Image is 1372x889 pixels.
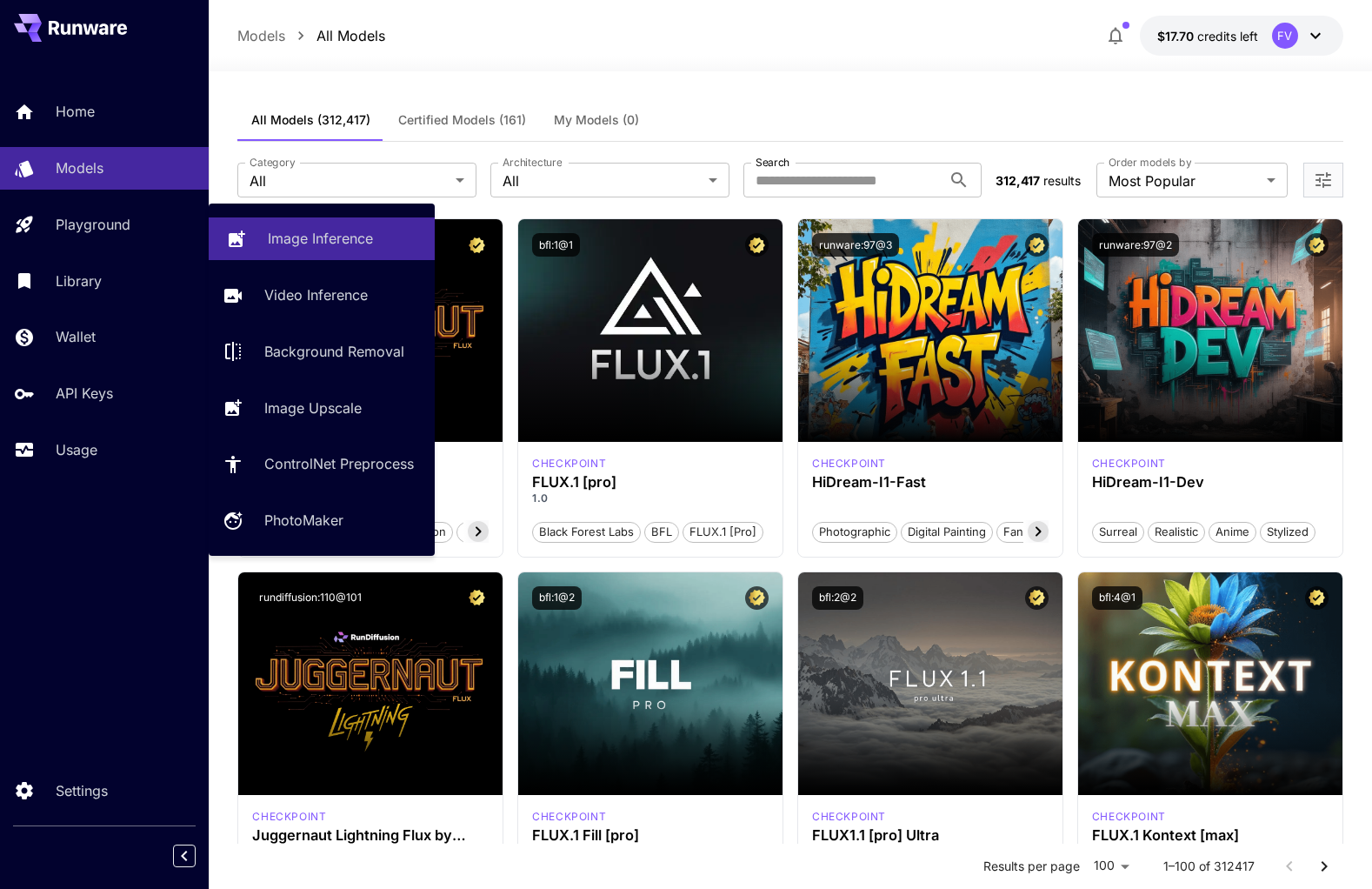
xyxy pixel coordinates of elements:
span: 312,417 [996,173,1040,188]
span: $17.70 [1157,29,1197,43]
button: Open more filters [1313,170,1334,191]
p: 1.0 [532,491,769,506]
button: Certified Model – Vetted for best performance and includes a commercial license. [745,586,769,610]
div: HiDream Fast [812,456,886,471]
button: runware:97@2 [1092,233,1179,257]
h3: Juggernaut Lightning Flux by RunDiffusion [252,827,489,844]
div: fluxpro [532,809,606,825]
div: 100 [1087,853,1136,879]
p: Playground [56,214,130,235]
div: fluxpro [532,456,606,471]
span: Fantasy [997,524,1051,541]
button: bfl:2@2 [812,586,863,610]
span: Certified Models (161) [398,112,526,128]
div: FLUX.1 D [252,809,326,825]
a: Video Inference [209,274,435,317]
p: checkpoint [812,456,886,471]
button: Certified Model – Vetted for best performance and includes a commercial license. [465,586,489,610]
p: Home [56,101,95,122]
p: Usage [56,439,97,460]
span: Digital Painting [902,524,992,541]
h3: FLUX.1 Fill [pro] [532,827,769,844]
button: Go to next page [1307,849,1342,884]
button: Certified Model – Vetted for best performance and includes a commercial license. [1025,233,1049,257]
p: Wallet [56,326,96,347]
div: FV [1272,23,1298,49]
div: fluxultra [812,809,886,825]
div: FLUX.1 Kontext [max] [1092,809,1166,825]
span: FLUX.1 [pro] [683,524,763,541]
p: checkpoint [532,456,606,471]
p: Models [56,157,103,178]
p: checkpoint [532,809,606,825]
span: All [250,170,449,191]
button: Certified Model – Vetted for best performance and includes a commercial license. [745,233,769,257]
span: My Models (0) [554,112,639,128]
span: All [503,170,702,191]
h3: FLUX1.1 [pro] Ultra [812,827,1049,844]
p: checkpoint [1092,809,1166,825]
label: Architecture [503,155,562,170]
span: Most Popular [1109,170,1260,191]
span: All Models (312,417) [251,112,370,128]
p: Results per page [983,858,1080,875]
a: Background Removal [209,331,435,373]
span: Stylized [1261,524,1315,541]
button: Certified Model – Vetted for best performance and includes a commercial license. [1305,586,1329,610]
a: ControlNet Preprocess [209,443,435,485]
p: checkpoint [1092,456,1166,471]
p: Library [56,271,102,291]
p: ControlNet Preprocess [264,453,414,474]
p: Image Upscale [264,398,362,418]
button: runware:97@3 [812,233,899,257]
button: Collapse sidebar [173,845,196,867]
button: Certified Model – Vetted for best performance and includes a commercial license. [1025,586,1049,610]
label: Order models by [1109,155,1191,170]
button: Certified Model – Vetted for best performance and includes a commercial license. [1305,233,1329,257]
span: Anime [1209,524,1255,541]
p: Models [237,25,285,46]
span: Black Forest Labs [533,524,640,541]
label: Category [250,155,296,170]
p: Video Inference [264,284,368,305]
button: $17.69598 [1140,16,1343,56]
p: checkpoint [252,809,326,825]
a: PhotoMaker [209,499,435,542]
div: HiDream Dev [1092,456,1166,471]
p: Background Removal [264,341,404,362]
button: bfl:1@1 [532,233,580,257]
span: BFL [645,524,678,541]
span: pro [457,524,488,541]
a: Image Upscale [209,386,435,429]
span: Realistic [1149,524,1204,541]
span: Surreal [1093,524,1143,541]
button: bfl:1@2 [532,586,582,610]
h3: FLUX.1 Kontext [max] [1092,827,1329,844]
p: checkpoint [812,809,886,825]
button: rundiffusion:110@101 [252,586,369,610]
h3: HiDream-I1-Dev [1092,474,1329,491]
div: $17.69598 [1157,27,1258,45]
label: Search [756,155,789,170]
p: API Keys [56,383,113,404]
h3: FLUX.1 [pro] [532,474,769,491]
nav: breadcrumb [237,25,385,46]
button: Certified Model – Vetted for best performance and includes a commercial license. [465,233,489,257]
p: PhotoMaker [264,510,343,531]
p: Image Inference [268,228,373,249]
span: credits left [1197,29,1258,43]
div: Collapse sidebar [186,840,209,872]
p: 1–100 of 312417 [1163,858,1255,875]
p: All Models [316,25,385,46]
h3: HiDream-I1-Fast [812,474,1049,491]
button: bfl:4@1 [1092,586,1142,610]
a: Image Inference [209,217,435,260]
p: Settings [56,780,108,801]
